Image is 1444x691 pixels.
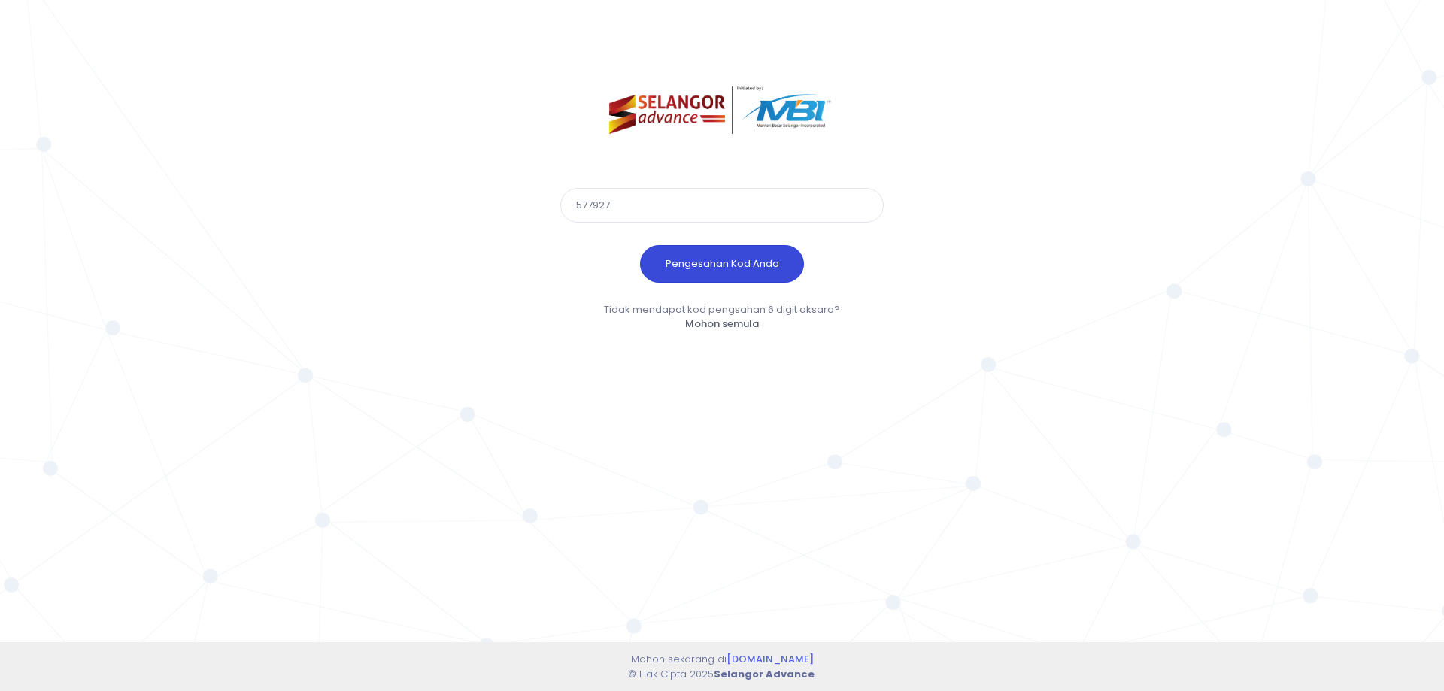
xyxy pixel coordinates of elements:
strong: Selangor Advance [714,667,815,681]
input: Kod pengesahan 6 digit aksara [560,188,884,223]
img: selangor-advance.png [609,86,836,134]
a: Mohon semula [685,317,759,331]
span: Tidak mendapat kod pengsahan 6 digit aksara? [604,302,840,317]
button: Pengesahan Kod Anda [640,245,804,283]
a: [DOMAIN_NAME] [727,652,814,666]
